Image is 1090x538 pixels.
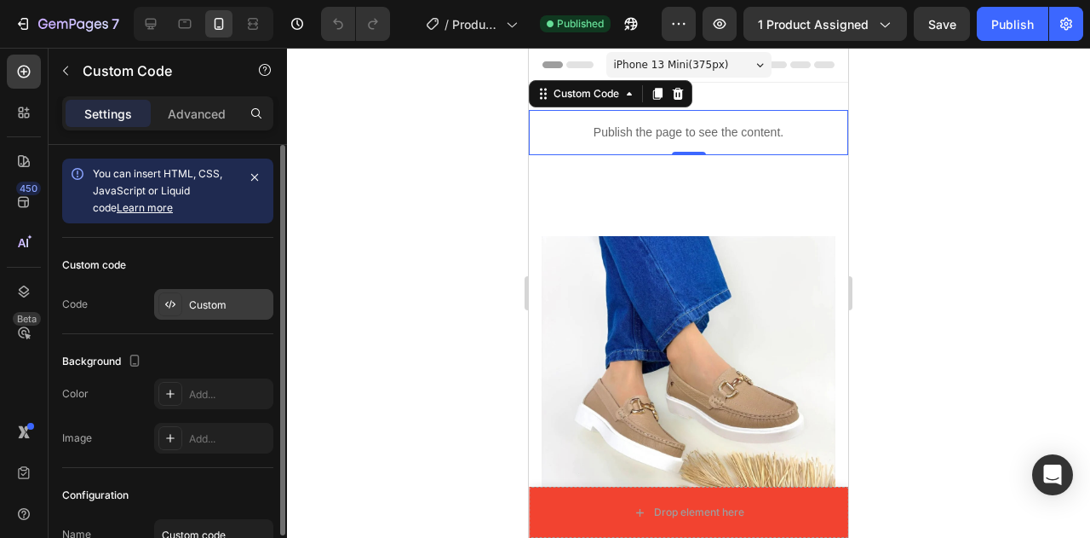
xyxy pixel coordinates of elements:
div: Beta [13,312,41,326]
a: Learn more [117,201,173,214]
div: Color [62,386,89,402]
div: Custom code [62,257,126,273]
button: Publish [977,7,1048,41]
div: 450 [16,182,41,195]
span: 1 product assigned [758,15,869,33]
div: Publish [991,15,1034,33]
p: 7 [112,14,119,34]
div: Open Intercom Messenger [1032,454,1073,495]
span: Published [557,16,604,32]
div: Undo/Redo [321,7,390,41]
button: 7 [7,7,127,41]
div: Code [62,297,88,312]
span: You can insert HTML, CSS, JavaScript or Liquid code [93,167,222,214]
div: Configuration [62,488,129,503]
p: Settings [84,105,132,123]
button: 1 product assigned [743,7,907,41]
div: Add... [189,431,269,447]
span: / [445,15,449,33]
p: Advanced [168,105,226,123]
button: Save [914,7,970,41]
iframe: Design area [529,48,848,538]
div: Image [62,431,92,446]
span: Save [928,17,956,32]
div: Add... [189,387,269,402]
div: Custom [189,298,269,313]
p: Custom Code [83,61,227,81]
div: Background [62,350,145,373]
span: Product Page - [DATE] 22:03:49 [452,15,499,33]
